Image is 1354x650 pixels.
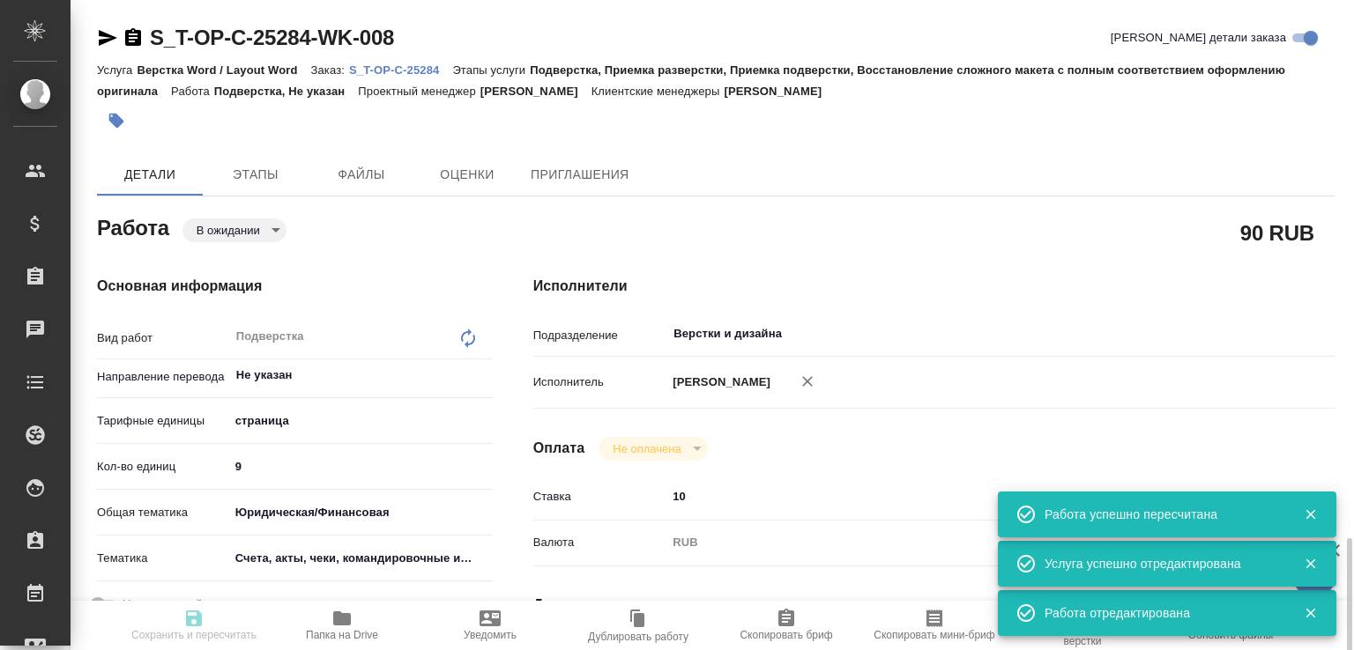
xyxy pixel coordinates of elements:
button: Добавить тэг [97,101,136,140]
div: RUB [666,528,1268,558]
p: Валюта [533,534,667,551]
h2: 90 RUB [1240,218,1314,247]
input: ✎ Введи что-нибудь [229,454,494,479]
div: страница [229,406,494,436]
button: Скопировать ссылку для ЯМессенджера [97,27,118,48]
button: В ожидании [191,223,265,238]
p: Верстка Word / Layout Word [137,63,310,77]
span: Нотариальный заказ [123,595,234,613]
h2: Работа [97,211,169,242]
button: Закрыть [1292,605,1328,621]
button: Сохранить и пересчитать [120,601,268,650]
input: ✎ Введи что-нибудь [666,484,1268,509]
p: Исполнитель [533,373,667,391]
button: Закрыть [1292,556,1328,572]
p: Тематика [97,550,229,567]
p: Этапы услуги [452,63,530,77]
p: Заказ: [311,63,349,77]
button: Скопировать мини-бриф [860,601,1008,650]
button: Скопировать бриф [712,601,860,650]
span: Этапы [213,164,298,186]
span: Приглашения [531,164,629,186]
button: Не оплачена [607,441,686,456]
div: В ожидании [599,437,707,461]
button: Закрыть [1292,506,1328,522]
p: [PERSON_NAME] [480,85,591,98]
span: Оценки [425,164,510,186]
span: Детали [108,164,192,186]
button: Open [1258,332,1261,336]
button: Open [483,373,487,377]
div: Работа отредактирована [1045,604,1277,622]
div: Юридическая/Финансовая [229,498,494,528]
h4: Основная информация [97,276,463,297]
div: Работа успешно пересчитана [1045,506,1277,523]
span: [PERSON_NAME] детали заказа [1111,29,1286,47]
p: Подверстка, Приемка разверстки, Приемка подверстки, Восстановление сложного макета с полным соотв... [97,63,1285,98]
span: Скопировать бриф [740,629,832,641]
button: Удалить исполнителя [788,362,827,401]
p: S_T-OP-C-25284 [349,63,452,77]
p: Направление перевода [97,368,229,386]
p: [PERSON_NAME] [724,85,835,98]
p: Ставка [533,488,667,506]
span: Дублировать работу [588,631,688,643]
p: Подверстка, Не указан [214,85,359,98]
span: Сохранить и пересчитать [131,629,257,641]
p: Тарифные единицы [97,412,229,430]
button: Скопировать ссылку [123,27,144,48]
span: Файлы [319,164,404,186]
p: Проектный менеджер [358,85,480,98]
p: Вид работ [97,329,229,347]
p: Общая тематика [97,504,229,521]
p: Кол-во единиц [97,458,229,476]
span: Папка на Drive [306,629,378,641]
a: S_T-OP-C-25284-WK-008 [150,26,394,49]
p: Подразделение [533,327,667,344]
h4: Оплата [533,438,585,459]
p: Услуга [97,63,137,77]
button: Уведомить [416,601,564,650]
span: Скопировать мини-бриф [874,629,994,641]
a: S_T-OP-C-25284 [349,62,452,77]
p: Клиентские менеджеры [591,85,725,98]
button: Дублировать работу [564,601,712,650]
h4: Дополнительно [533,595,1335,616]
div: Счета, акты, чеки, командировочные и таможенные документы [229,543,494,573]
div: В ожидании [182,218,286,242]
p: [PERSON_NAME] [666,373,770,391]
p: Работа [171,85,214,98]
button: Папка на Drive [268,601,416,650]
div: Услуга успешно отредактирована [1045,555,1277,572]
span: Уведомить [464,629,517,641]
h4: Исполнители [533,276,1335,297]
